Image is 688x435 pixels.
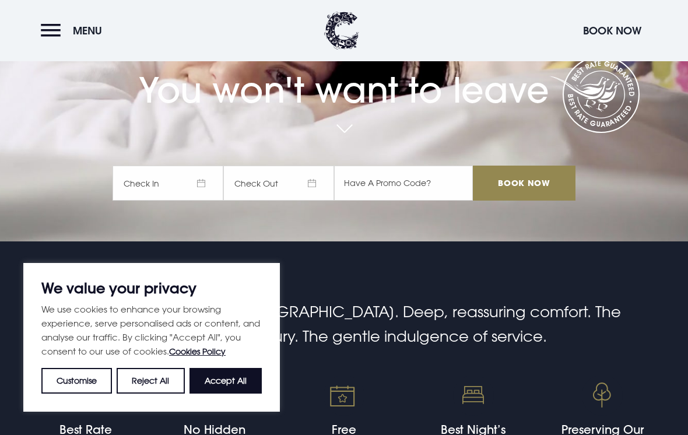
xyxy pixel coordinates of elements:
[473,166,575,201] input: Book Now
[23,263,280,412] div: We value your privacy
[324,12,359,50] img: Clandeboye Lodge
[117,368,184,394] button: Reject All
[169,346,226,356] a: Cookies Policy
[223,166,334,201] span: Check Out
[113,24,575,111] h1: You won't want to leave
[453,375,494,416] img: Orthopaedic mattresses sleep
[113,166,223,201] span: Check In
[577,18,647,43] button: Book Now
[41,281,262,295] p: We value your privacy
[189,368,262,394] button: Accept All
[334,166,473,201] input: Have A Promo Code?
[67,303,621,345] span: The warm embrace of [GEOGRAPHIC_DATA]. Deep, reassuring comfort. The strong scent of luxury. The ...
[41,302,262,359] p: We use cookies to enhance your browsing experience, serve personalised ads or content, and analys...
[73,24,102,37] span: Menu
[41,18,108,43] button: Menu
[324,375,364,416] img: Tailored bespoke events venue
[41,368,112,394] button: Customise
[582,375,623,416] img: Event venue Bangor, Northern Ireland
